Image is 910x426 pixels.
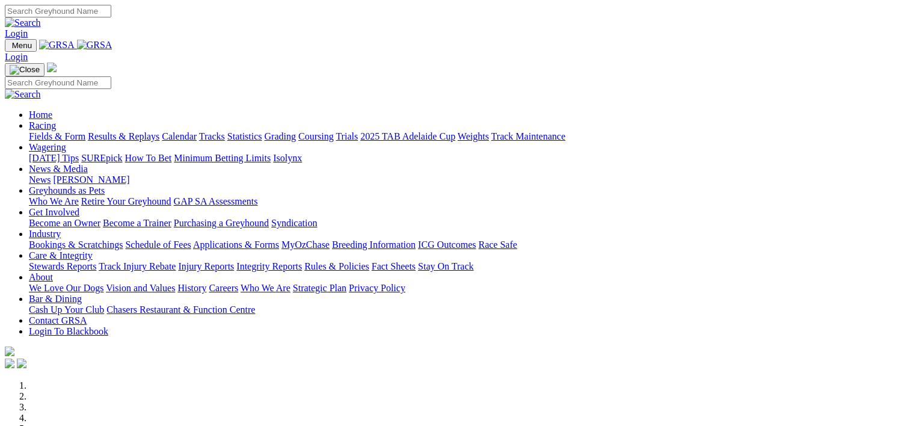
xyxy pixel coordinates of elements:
[360,131,455,141] a: 2025 TAB Adelaide Cup
[125,239,191,250] a: Schedule of Fees
[81,153,122,163] a: SUREpick
[336,131,358,141] a: Trials
[177,283,206,293] a: History
[199,131,225,141] a: Tracks
[29,283,905,294] div: About
[5,39,37,52] button: Toggle navigation
[29,239,123,250] a: Bookings & Scratchings
[39,40,75,51] img: GRSA
[29,304,104,315] a: Cash Up Your Club
[106,304,255,315] a: Chasers Restaurant & Function Centre
[5,17,41,28] img: Search
[29,110,52,120] a: Home
[88,131,159,141] a: Results & Replays
[29,153,79,163] a: [DATE] Tips
[29,196,905,207] div: Greyhounds as Pets
[29,283,103,293] a: We Love Our Dogs
[29,229,61,239] a: Industry
[125,153,172,163] a: How To Bet
[5,347,14,356] img: logo-grsa-white.png
[265,131,296,141] a: Grading
[29,142,66,152] a: Wagering
[478,239,517,250] a: Race Safe
[29,326,108,336] a: Login To Blackbook
[29,207,79,217] a: Get Involved
[5,76,111,89] input: Search
[236,261,302,271] a: Integrity Reports
[81,196,171,206] a: Retire Your Greyhound
[29,272,53,282] a: About
[106,283,175,293] a: Vision and Values
[29,239,905,250] div: Industry
[29,294,82,304] a: Bar & Dining
[77,40,112,51] img: GRSA
[17,359,26,368] img: twitter.svg
[29,131,85,141] a: Fields & Form
[298,131,334,141] a: Coursing
[29,250,93,261] a: Care & Integrity
[53,174,129,185] a: [PERSON_NAME]
[29,218,100,228] a: Become an Owner
[47,63,57,72] img: logo-grsa-white.png
[29,315,87,326] a: Contact GRSA
[29,120,56,131] a: Racing
[178,261,234,271] a: Injury Reports
[5,28,28,39] a: Login
[372,261,416,271] a: Fact Sheets
[29,196,79,206] a: Who We Are
[29,131,905,142] div: Racing
[29,164,88,174] a: News & Media
[174,196,258,206] a: GAP SA Assessments
[29,153,905,164] div: Wagering
[418,239,476,250] a: ICG Outcomes
[227,131,262,141] a: Statistics
[271,218,317,228] a: Syndication
[12,41,32,50] span: Menu
[99,261,176,271] a: Track Injury Rebate
[5,52,28,62] a: Login
[418,261,473,271] a: Stay On Track
[174,218,269,228] a: Purchasing a Greyhound
[10,65,40,75] img: Close
[273,153,302,163] a: Isolynx
[5,89,41,100] img: Search
[29,304,905,315] div: Bar & Dining
[458,131,489,141] a: Weights
[5,5,111,17] input: Search
[29,261,905,272] div: Care & Integrity
[349,283,405,293] a: Privacy Policy
[241,283,291,293] a: Who We Are
[29,218,905,229] div: Get Involved
[29,174,51,185] a: News
[491,131,565,141] a: Track Maintenance
[5,359,14,368] img: facebook.svg
[5,63,45,76] button: Toggle navigation
[174,153,271,163] a: Minimum Betting Limits
[332,239,416,250] a: Breeding Information
[162,131,197,141] a: Calendar
[193,239,279,250] a: Applications & Forms
[29,174,905,185] div: News & Media
[29,185,105,196] a: Greyhounds as Pets
[281,239,330,250] a: MyOzChase
[29,261,96,271] a: Stewards Reports
[103,218,171,228] a: Become a Trainer
[293,283,346,293] a: Strategic Plan
[209,283,238,293] a: Careers
[304,261,369,271] a: Rules & Policies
